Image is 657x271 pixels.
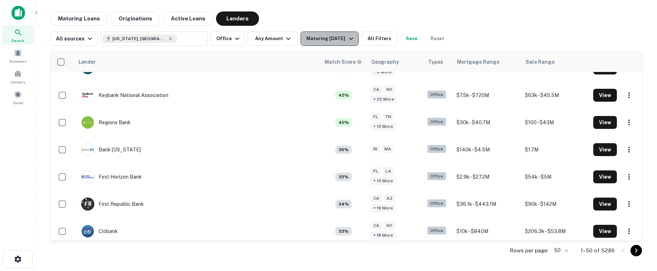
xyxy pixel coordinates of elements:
div: 50 [551,245,569,256]
div: + 13 more [370,177,396,185]
div: Capitalize uses an advanced AI algorithm to match your search with the best lender. The match sco... [335,118,352,127]
button: All Filters [361,32,397,46]
div: Geography [371,58,399,66]
div: MA [382,145,394,153]
td: $10k - $840M [453,218,521,245]
div: Capitalize uses an advanced AI algorithm to match your search with the best lender. The match sco... [335,173,352,181]
button: View [593,116,617,129]
div: First Republic Bank [81,198,144,210]
button: View [593,198,617,210]
th: Sale Range [521,52,590,72]
p: 1–50 of 5286 [581,246,615,255]
div: Office [427,118,446,126]
td: $63k - $45.5M [521,82,590,109]
button: Maturing [DATE] [301,32,358,46]
a: Saved [2,88,34,107]
div: + 8 more [370,68,394,76]
button: View [593,89,617,102]
button: Active Loans [163,11,213,26]
div: CA [370,86,382,94]
button: Go to next page [630,245,642,256]
a: Search [2,25,34,45]
span: Search [11,38,24,43]
button: Lenders [216,11,259,26]
div: + 19 more [370,204,396,212]
span: Contacts [11,79,25,85]
div: Office [427,172,446,180]
td: $30k - $40.7M [453,109,521,136]
img: picture [82,144,94,156]
div: + 18 more [370,231,396,239]
h6: Match Score [325,58,360,66]
th: Types [424,52,453,72]
div: RI [370,145,380,153]
div: Maturing [DATE] [306,34,355,43]
td: $36.1k - $443.1M [453,190,521,218]
td: $54k - $5M [521,163,590,190]
button: Any Amount [248,32,298,46]
div: Mortgage Range [457,58,499,66]
div: + 25 more [370,95,397,103]
th: Capitalize uses an advanced AI algorithm to match your search with the best lender. The match sco... [320,52,367,72]
div: TN [383,113,394,121]
div: Types [428,58,443,66]
div: CA [370,194,382,203]
td: $90k - $142M [521,190,590,218]
div: Office [427,227,446,235]
button: Reset [426,32,449,46]
td: $206.3k - $53.8M [521,218,590,245]
div: All sources [56,34,94,43]
div: Lender [78,58,96,66]
span: [US_STATE], [GEOGRAPHIC_DATA] [112,35,166,42]
div: Regions Bank [81,116,131,129]
button: View [593,170,617,183]
p: Rows per page: [510,246,548,255]
div: Office [427,199,446,208]
img: picture [82,116,94,129]
div: Capitalize uses an advanced AI algorithm to match your search with the best lender. The match sco... [335,200,352,208]
img: picture [82,89,94,101]
div: NY [384,222,395,230]
span: Borrowers [9,58,27,64]
div: FL [370,113,381,121]
button: Maturing Loans [50,11,108,26]
div: + 13 more [370,122,396,131]
td: $140k - $4.5M [453,136,521,163]
div: Capitalize uses an advanced AI algorithm to match your search with the best lender. The match sco... [335,145,352,154]
div: Capitalize uses an advanced AI algorithm to match your search with the best lender. The match sco... [335,227,352,236]
div: Bank [US_STATE] [81,143,141,156]
div: FL [370,167,381,175]
p: F R [85,200,91,208]
div: AZ [384,194,395,203]
div: Capitalize uses an advanced AI algorithm to match your search with the best lender. The match sco... [335,91,352,100]
div: CA [370,222,382,230]
button: View [593,225,617,238]
a: Contacts [2,67,34,86]
td: $7.5k - $720M [453,82,521,109]
img: picture [82,171,94,183]
th: Geography [367,52,424,72]
button: Office [211,32,245,46]
td: $2.9k - $27.2M [453,163,521,190]
a: Borrowers [2,46,34,66]
button: View [593,143,617,156]
td: $100 - $43M [521,109,590,136]
div: Office [427,91,446,99]
td: $1.7M [521,136,590,163]
button: Originations [111,11,160,26]
div: Office [427,145,446,153]
iframe: Chat Widget [621,214,657,248]
div: Keybank National Association [81,89,168,102]
div: Capitalize uses an advanced AI algorithm to match your search with the best lender. The match sco... [325,58,362,66]
th: Lender [74,52,320,72]
div: Sale Range [526,58,555,66]
button: Save your search to get updates of matches that match your search criteria. [400,32,423,46]
div: NY [384,86,395,94]
img: capitalize-icon.png [11,6,25,20]
th: Mortgage Range [453,52,521,72]
div: LA [383,167,394,175]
